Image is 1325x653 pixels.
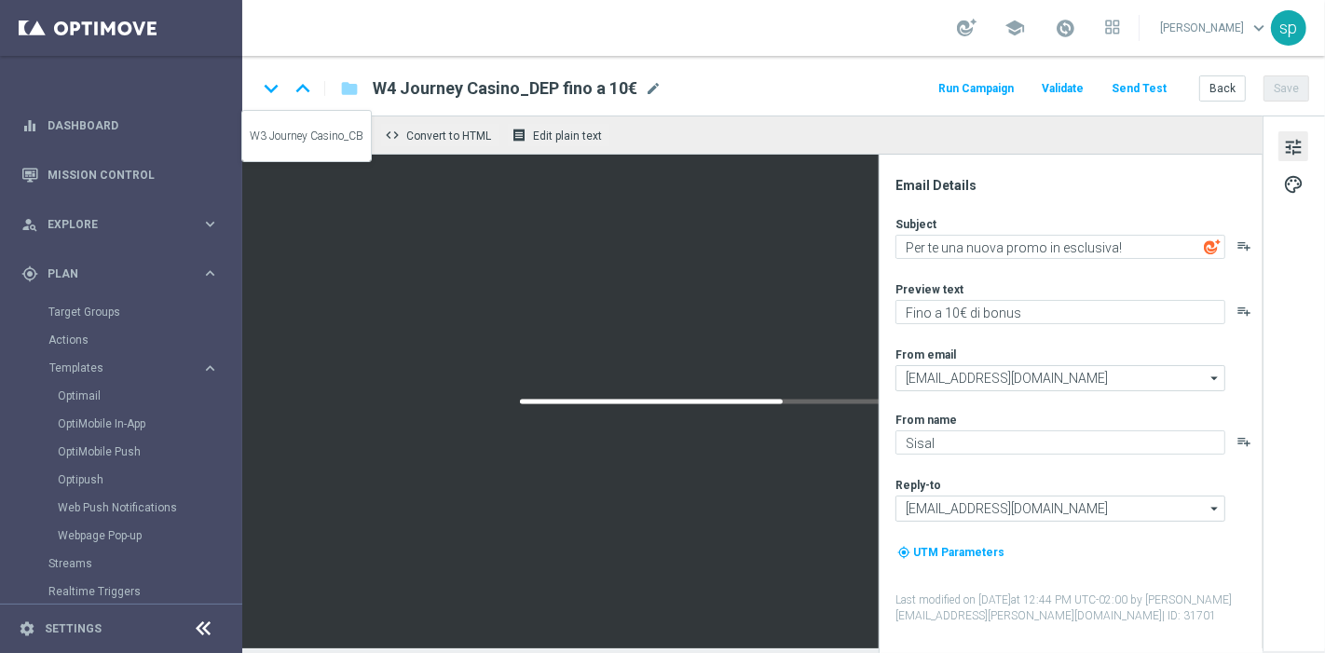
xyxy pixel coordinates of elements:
div: Streams [48,550,240,578]
button: code Convert to HTML [380,123,499,147]
button: tune [1278,131,1308,161]
label: Subject [895,217,936,232]
button: Templates keyboard_arrow_right [48,361,220,375]
button: Save [1264,75,1309,102]
div: Web Push Notifications [58,494,240,522]
div: OptiMobile Push [58,438,240,466]
i: settings [19,620,35,637]
span: Convert to HTML [406,129,491,143]
a: Actions [48,333,194,347]
i: keyboard_arrow_up [289,75,317,102]
span: Explore [48,219,201,230]
span: tune [1283,135,1304,159]
label: From email [895,347,956,362]
img: optiGenie.svg [1204,238,1221,255]
label: Preview text [895,282,963,297]
label: Last modified on [DATE] at 12:44 PM UTC-02:00 by [PERSON_NAME][EMAIL_ADDRESS][PERSON_NAME][DOMAIN... [895,592,1261,624]
input: Select [895,496,1225,522]
a: Web Push Notifications [58,500,194,515]
div: Templates [48,354,240,550]
div: Dashboard [21,101,219,150]
i: arrow_drop_down [1206,366,1224,390]
button: Run Campaign [936,76,1017,102]
div: Target Groups [48,298,240,326]
div: Mission Control [21,150,219,199]
a: [PERSON_NAME]keyboard_arrow_down [1158,14,1271,42]
span: keyboard_arrow_down [1249,18,1269,38]
span: palette [1283,172,1304,197]
button: playlist_add [1236,304,1251,319]
label: Reply-to [895,478,941,493]
div: Realtime Triggers [48,578,240,605]
i: arrow_drop_down [1206,497,1224,521]
span: W4 Journey Casino_DEP fino a 10€ [373,77,637,100]
i: keyboard_arrow_down [257,75,285,102]
div: Actions [48,326,240,354]
span: Validate [1042,82,1084,95]
button: Send Test [1109,76,1169,102]
button: Back [1199,75,1246,102]
div: Optipush [58,466,240,494]
a: Dashboard [48,101,219,150]
button: remove_red_eye Preview [298,123,373,147]
button: palette [1278,169,1308,198]
i: my_location [897,546,910,559]
i: keyboard_arrow_right [201,360,219,377]
a: Optimail [58,388,194,403]
i: folder [340,77,359,100]
i: equalizer [21,117,38,134]
span: Templates [49,362,183,374]
span: Edit plain text [533,129,602,143]
div: Optimail [58,382,240,410]
label: From name [895,413,957,428]
div: Webpage Pop-up [58,522,240,550]
div: Plan [21,265,201,282]
a: OptiMobile Push [58,444,194,459]
button: folder [338,74,361,103]
div: Email Details [895,177,1261,194]
a: Streams [48,556,194,571]
div: sp [1271,10,1306,46]
a: OptiMobile In-App [58,416,194,431]
button: equalizer Dashboard [20,118,220,133]
button: Mission Control [20,168,220,183]
button: person_search Explore keyboard_arrow_right [20,217,220,232]
a: Webpage Pop-up [58,528,194,543]
input: Select [895,365,1225,391]
i: keyboard_arrow_right [201,215,219,233]
span: UTM Parameters [913,546,1004,559]
i: receipt [512,128,526,143]
button: Validate [1039,76,1086,102]
div: Templates [49,362,201,374]
i: remove_red_eye [303,128,318,143]
span: | ID: 31701 [1162,609,1216,622]
button: gps_fixed Plan keyboard_arrow_right [20,266,220,281]
span: school [1004,18,1025,38]
a: Realtime Triggers [48,584,194,599]
a: Settings [45,623,102,634]
div: OptiMobile In-App [58,410,240,438]
div: Explore [21,216,201,233]
button: playlist_add [1236,434,1251,449]
i: person_search [21,216,38,233]
span: code [385,128,400,143]
a: Target Groups [48,305,194,320]
i: gps_fixed [21,265,38,282]
a: Optipush [58,472,194,487]
button: playlist_add [1236,238,1251,253]
span: mode_edit [645,80,662,97]
a: Mission Control [48,150,219,199]
span: Preview [324,129,364,143]
span: Plan [48,268,201,279]
button: my_location UTM Parameters [895,542,1006,563]
i: keyboard_arrow_right [201,265,219,282]
button: receipt Edit plain text [507,123,610,147]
